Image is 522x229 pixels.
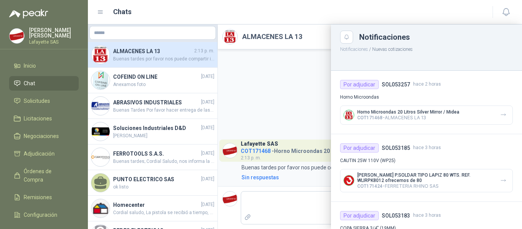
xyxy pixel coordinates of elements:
span: Adjudicación [24,149,55,158]
p: Horno Microondas [340,94,513,101]
span: Solicitudes [24,97,50,105]
a: Licitaciones [9,111,79,126]
span: Órdenes de Compra [24,167,71,184]
h4: SOL053257 [382,80,410,89]
a: Inicio [9,58,79,73]
button: Notificaciones [340,47,368,52]
span: Negociaciones [24,132,59,140]
img: Company Logo [10,29,24,43]
h1: Chats [113,6,131,17]
p: [PERSON_NAME] P.SOLDAR TIPO LAPIZ 80 WTS. REF. WLIRPK8012 ofrecemos de 80 [357,172,494,183]
img: Company Logo [344,175,354,185]
a: Remisiones [9,190,79,205]
span: COT171468 [357,115,383,120]
span: Remisiones [24,193,52,201]
span: Chat [24,79,35,88]
button: Close [340,31,353,44]
div: Por adjudicar [340,211,379,220]
span: Configuración [24,211,57,219]
span: Licitaciones [24,114,52,123]
img: Company Logo [344,110,354,120]
span: Inicio [24,62,36,70]
span: hace 3 horas [413,144,441,151]
span: hace 3 horas [413,212,441,219]
p: CAUTIN 25W 110V (WP25) [340,157,513,164]
a: Adjudicación [9,146,79,161]
span: COT171424 [357,184,383,189]
p: Horno Microondas 20 Litros Silver Mirror / Midea [357,109,459,115]
p: [PERSON_NAME] [PERSON_NAME] [29,28,79,38]
img: Logo peakr [9,9,48,18]
a: Negociaciones [9,129,79,143]
div: Notificaciones [359,33,513,41]
p: Lafayette SAS [29,40,79,44]
a: Órdenes de Compra [9,164,79,187]
p: - ALMACENES LA 13 [357,115,459,120]
div: Por adjudicar [340,143,379,153]
p: - FERRETERIA RHINO SAS [357,183,494,189]
a: Configuración [9,208,79,222]
h4: SOL053183 [382,211,410,220]
p: / Nuevas cotizaciones [331,44,522,53]
span: hace 2 horas [413,81,441,88]
div: Por adjudicar [340,80,379,89]
a: Solicitudes [9,94,79,108]
a: Chat [9,76,79,91]
h4: SOL053185 [382,144,410,152]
